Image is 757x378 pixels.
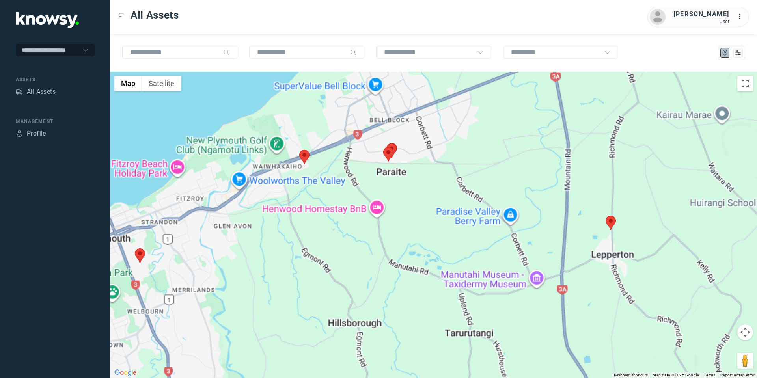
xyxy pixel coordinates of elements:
a: AssetsAll Assets [16,87,56,97]
div: Management [16,118,95,125]
img: Application Logo [16,12,79,28]
button: Show satellite imagery [142,76,181,91]
div: Toggle Menu [119,12,124,18]
div: Assets [16,76,95,83]
a: Report a map error [720,373,755,377]
a: Open this area in Google Maps (opens a new window) [112,368,138,378]
button: Toggle fullscreen view [737,76,753,91]
span: Map data ©2025 Google [653,373,699,377]
div: Profile [16,130,23,137]
div: List [735,49,742,56]
button: Keyboard shortcuts [614,372,648,378]
button: Show street map [114,76,142,91]
a: Terms (opens in new tab) [704,373,716,377]
div: [PERSON_NAME] [673,9,729,19]
div: All Assets [27,87,56,97]
a: ProfileProfile [16,129,46,138]
div: Profile [27,129,46,138]
button: Drag Pegman onto the map to open Street View [737,353,753,369]
div: : [737,12,747,22]
div: Assets [16,88,23,95]
button: Map camera controls [737,324,753,340]
span: All Assets [131,8,179,22]
div: : [737,12,747,21]
div: User [673,19,729,24]
img: Google [112,368,138,378]
div: Map [722,49,729,56]
img: avatar.png [650,9,666,25]
div: Search [223,49,229,56]
div: Search [350,49,356,56]
tspan: ... [738,13,746,19]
